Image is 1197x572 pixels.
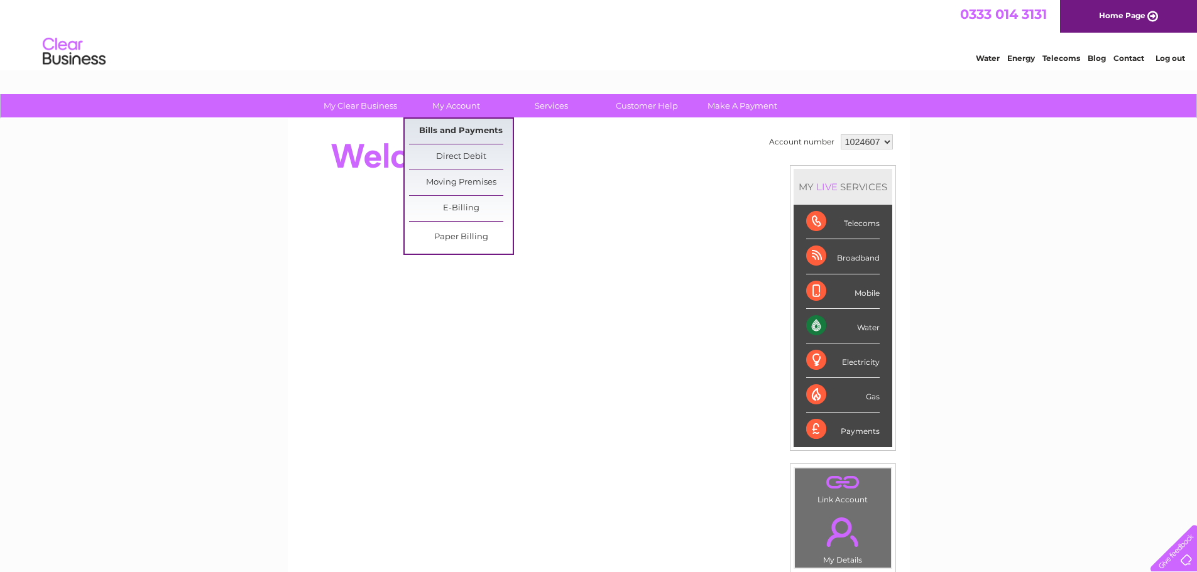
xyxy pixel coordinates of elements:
[1042,53,1080,63] a: Telecoms
[500,94,603,117] a: Services
[960,6,1047,22] a: 0333 014 3131
[42,33,106,71] img: logo.png
[404,94,508,117] a: My Account
[309,94,412,117] a: My Clear Business
[302,7,896,61] div: Clear Business is a trading name of Verastar Limited (registered in [GEOGRAPHIC_DATA] No. 3667643...
[794,169,892,205] div: MY SERVICES
[409,170,513,195] a: Moving Premises
[806,309,880,343] div: Water
[794,507,892,568] td: My Details
[806,274,880,309] div: Mobile
[1156,53,1185,63] a: Log out
[806,378,880,413] div: Gas
[1113,53,1144,63] a: Contact
[814,181,840,193] div: LIVE
[1088,53,1106,63] a: Blog
[409,225,513,250] a: Paper Billing
[766,131,838,153] td: Account number
[409,119,513,144] a: Bills and Payments
[1007,53,1035,63] a: Energy
[409,196,513,221] a: E-Billing
[806,205,880,239] div: Telecoms
[806,239,880,274] div: Broadband
[794,468,892,507] td: Link Account
[595,94,699,117] a: Customer Help
[806,413,880,446] div: Payments
[409,144,513,170] a: Direct Debit
[691,94,794,117] a: Make A Payment
[798,510,888,554] a: .
[976,53,1000,63] a: Water
[798,472,888,494] a: .
[806,343,880,378] div: Electricity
